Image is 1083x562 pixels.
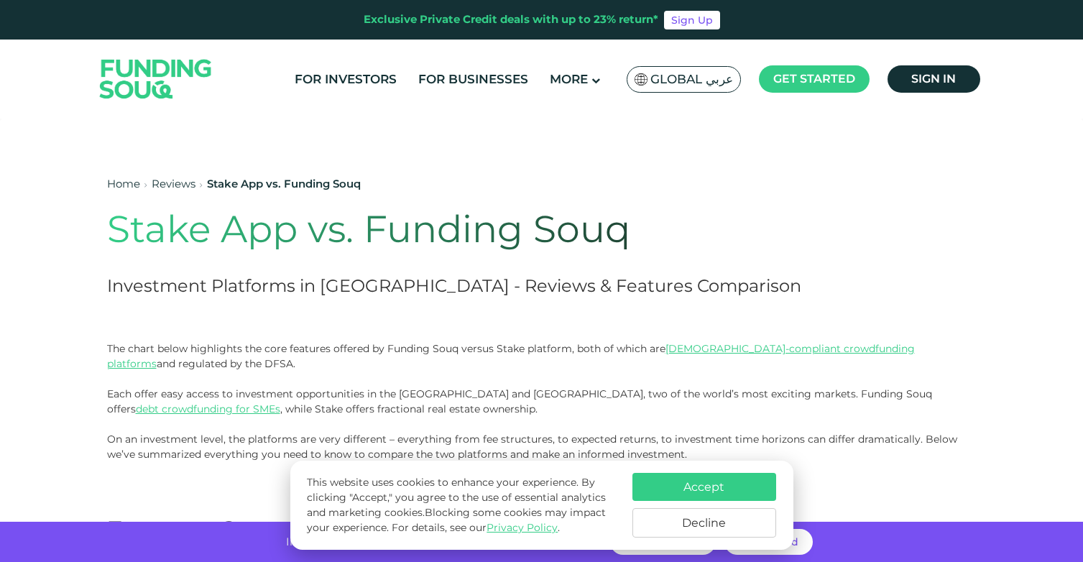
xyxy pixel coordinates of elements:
[364,11,658,28] div: Exclusive Private Credit deals with up to 23% return*
[107,177,140,190] a: Home
[911,72,956,86] span: Sign in
[773,72,855,86] span: Get started
[632,508,776,538] button: Decline
[635,73,648,86] img: SA Flag
[107,207,803,252] h1: Stake App vs. Funding Souq
[550,72,588,86] span: More
[307,475,617,535] p: This website uses cookies to enhance your experience. By clicking "Accept," you agree to the use ...
[107,341,977,417] p: The chart below highlights the core features offered by Funding Souq versus Stake platform, both ...
[107,273,803,298] h2: Investment Platforms in [GEOGRAPHIC_DATA] - Reviews & Features Comparison
[307,506,606,534] span: Blocking some cookies may impact your experience.
[291,68,400,91] a: For Investors
[664,11,720,29] a: Sign Up
[286,535,557,548] span: Invest with no hidden fees and get returns of up to
[136,402,280,415] a: debt crowdfunding for SMEs
[107,432,977,462] p: On an investment level, the platforms are very different – everything from fee structures, to exp...
[415,68,532,91] a: For Businesses
[392,521,560,534] span: For details, see our .
[888,65,980,93] a: Sign in
[207,176,361,193] div: Stake App vs. Funding Souq
[487,521,558,534] a: Privacy Policy
[152,177,195,190] a: Reviews
[86,42,226,115] img: Logo
[650,71,733,88] span: Global عربي
[632,473,776,501] button: Accept
[107,515,365,543] span: Features Comparison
